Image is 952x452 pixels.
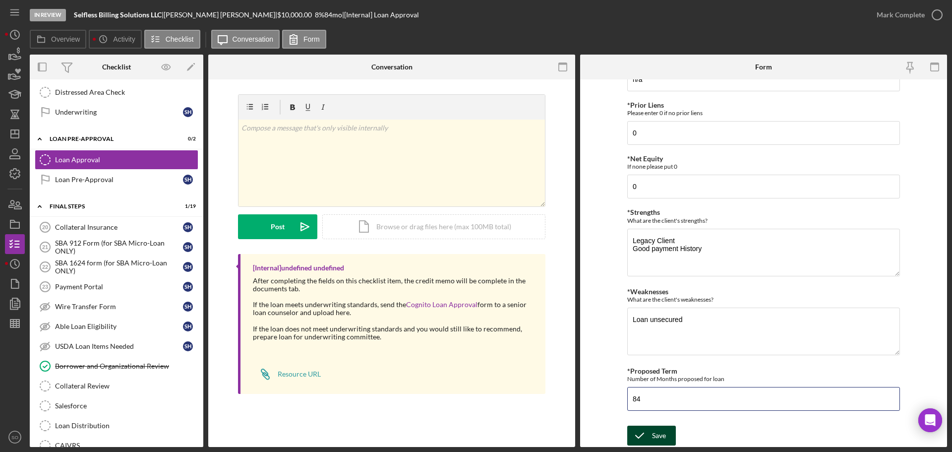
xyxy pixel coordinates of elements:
label: Conversation [233,35,274,43]
a: 20Collateral InsuranceSH [35,217,198,237]
div: Conversation [371,63,413,71]
div: What are the client's weaknesses? [627,296,900,303]
tspan: 20 [42,224,48,230]
a: 23Payment PortalSH [35,277,198,297]
a: Borrower and Organizational Review [35,356,198,376]
div: Post [271,214,285,239]
label: Checklist [166,35,194,43]
a: Distressed Area Check [35,82,198,102]
a: Collateral Review [35,376,198,396]
a: UnderwritingSH [35,102,198,122]
button: Save [627,426,676,446]
div: [PERSON_NAME] [PERSON_NAME] | [164,11,277,19]
div: S H [183,107,193,117]
div: S H [183,262,193,272]
div: 0 / 2 [178,136,196,142]
a: 22SBA 1624 form (for SBA Micro-Loan ONLY)SH [35,257,198,277]
div: Loan Approval [55,156,198,164]
div: $10,000.00 [277,11,315,19]
div: S H [183,175,193,185]
div: S H [183,302,193,312]
a: Wire Transfer FormSH [35,297,198,317]
div: Number of Months proposed for loan [627,375,900,383]
tspan: 22 [42,264,48,270]
button: Mark Complete [867,5,947,25]
button: Form [282,30,326,49]
label: *Strengths [627,208,660,216]
div: 1 / 19 [178,203,196,209]
div: Underwriting [55,108,183,116]
div: If the loan meets underwriting standards, send the form to a senior loan counselor and upload here. [253,301,535,317]
textarea: Loan unsecured [627,308,900,355]
button: Activity [89,30,141,49]
a: Resource URL [253,364,321,384]
a: Loan Approval [35,150,198,170]
div: What are the client's strengths? [627,217,900,224]
div: LOAN PRE-APPROVAL [50,136,171,142]
div: Salesforce [55,402,198,410]
div: Open Intercom Messenger [918,408,942,432]
div: Mark Complete [877,5,925,25]
tspan: 21 [42,244,48,250]
label: *Proposed Term [627,367,677,375]
label: *Prior Liens [627,101,664,109]
div: S H [183,341,193,351]
label: *Net Equity [627,154,663,163]
div: Please enter 0 if no prior liens [627,109,900,117]
div: If none please put 0 [627,163,900,170]
div: Resource URL [278,370,321,378]
div: SBA 912 Form (for SBA Micro-Loan ONLY) [55,239,183,255]
div: Loan Distribution [55,422,198,430]
div: Collateral Review [55,382,198,390]
a: USDA Loan Items NeededSH [35,336,198,356]
div: | [74,11,164,19]
a: Loan Distribution [35,416,198,436]
div: S H [183,282,193,292]
div: | [Internal] Loan Approval [342,11,419,19]
div: Payment Portal [55,283,183,291]
div: FINAL STEPS [50,203,171,209]
label: Activity [113,35,135,43]
tspan: 23 [42,284,48,290]
a: Able Loan EligibilitySH [35,317,198,336]
div: Form [755,63,772,71]
b: Selfless Billing Solutions LLC [74,10,162,19]
div: S H [183,242,193,252]
a: 21SBA 912 Form (for SBA Micro-Loan ONLY)SH [35,237,198,257]
label: Overview [51,35,80,43]
button: Overview [30,30,86,49]
div: Borrower and Organizational Review [55,362,198,370]
div: Checklist [102,63,131,71]
label: *Weaknesses [627,287,668,296]
div: Loan Pre-Approval [55,176,183,184]
button: Post [238,214,317,239]
div: [Internal] undefined undefined [253,264,344,272]
button: Checklist [144,30,200,49]
label: Form [303,35,320,43]
button: Conversation [211,30,280,49]
div: If the loan does not meet underwriting standards and you would still like to recommend, prepare l... [253,325,535,341]
div: 84 mo [324,11,342,19]
div: CAIVRS [55,442,198,450]
div: Distressed Area Check [55,88,198,96]
div: S H [183,222,193,232]
button: SO [5,427,25,447]
div: 8 % [315,11,324,19]
div: SBA 1624 form (for SBA Micro-Loan ONLY) [55,259,183,275]
div: After completing the fields on this checklist item, the credit memo will be complete in the docum... [253,277,535,293]
text: SO [11,435,18,440]
a: Salesforce [35,396,198,416]
div: Wire Transfer Form [55,303,183,311]
a: Loan Pre-ApprovalSH [35,170,198,190]
div: Save [652,426,666,446]
div: In Review [30,9,66,21]
div: Able Loan Eligibility [55,323,183,330]
a: Cognito Loan Approval [406,300,477,309]
div: Collateral Insurance [55,223,183,231]
textarea: Legacy Client Good payment History [627,229,900,276]
div: USDA Loan Items Needed [55,342,183,350]
div: S H [183,322,193,331]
